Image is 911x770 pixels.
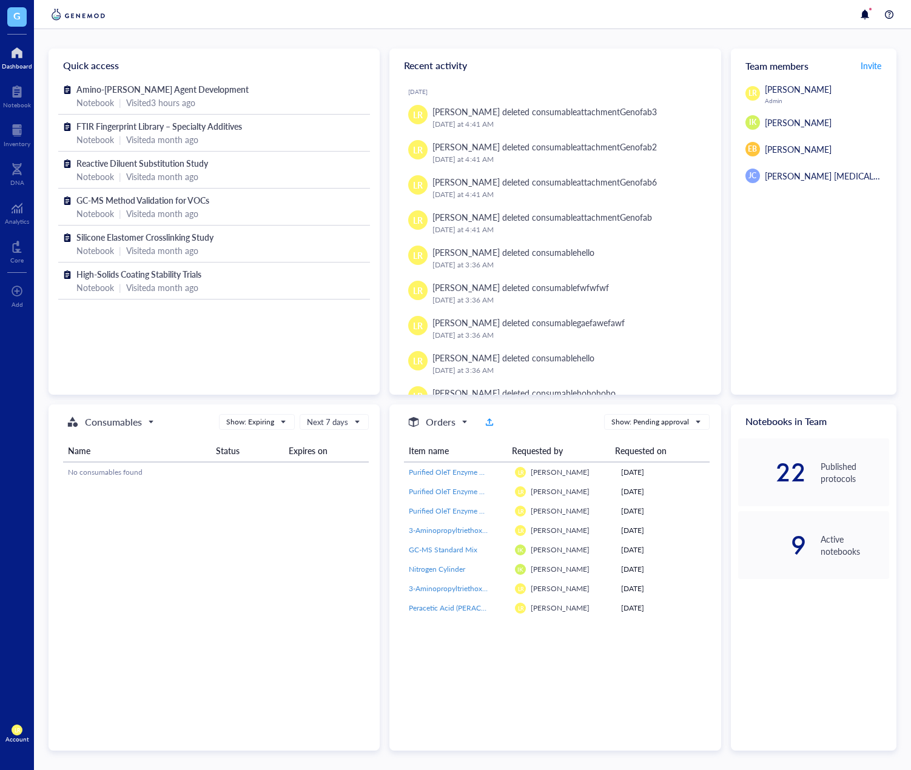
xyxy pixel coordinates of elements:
div: | [119,244,121,257]
div: | [119,281,121,294]
div: [DATE] [621,506,705,517]
button: Invite [860,56,882,75]
div: [PERSON_NAME] deleted consumableattachment [432,210,652,224]
span: [PERSON_NAME] [531,583,590,594]
div: Notebook [76,170,114,183]
a: Analytics [5,198,29,225]
div: [DATE] [621,583,705,594]
img: genemod-logo [49,7,108,22]
div: [DATE] [621,467,705,478]
div: Notebook [3,101,31,109]
div: [DATE] at 4:41 AM [432,224,701,236]
span: Purified OleT Enzyme Aliquot - Cytochrome P450 OleT [409,467,584,477]
th: Item name [404,440,507,462]
div: Visited a month ago [126,244,198,257]
span: Silicone Elastomer Crosslinking Study [76,231,213,243]
a: Purified OleT Enzyme Aliquot - Cytochrome P450 OleT [409,467,505,478]
span: High-Solids Coating Stability Trials [76,268,201,280]
span: LR [517,527,523,534]
span: [PERSON_NAME] [531,486,590,497]
a: Purified OleT Enzyme Aliquot [409,506,505,517]
div: Core [10,256,24,264]
span: [PERSON_NAME] [765,83,832,95]
div: [DATE] at 3:36 AM [432,259,701,271]
div: Show: Expiring [226,417,274,427]
div: [PERSON_NAME] deleted consumable [432,351,594,364]
a: GC-MS Standard Mix [409,544,505,555]
div: [DATE] at 3:36 AM [432,329,701,341]
span: Amino-[PERSON_NAME] Agent Development [76,83,249,95]
span: [PERSON_NAME] [531,467,590,477]
span: IK [749,117,756,128]
div: Genofab2 [620,141,657,153]
span: GC-MS Standard Mix [409,544,477,555]
div: [PERSON_NAME] deleted consumable [432,281,608,294]
div: Notebook [76,207,114,220]
div: [PERSON_NAME] deleted consumable [432,246,594,259]
div: [DATE] at 4:41 AM [432,153,701,166]
div: Show: Pending approval [611,417,689,427]
a: 3-Aminopropyltriethoxysilane (APTES) [409,583,505,594]
span: LR [413,213,423,227]
div: Analytics [5,218,29,225]
span: 3-Aminopropyltriethoxysilane (APTES) [409,583,531,594]
a: Purified OleT Enzyme Aliquot - Cytochrome P450 OleT [409,486,505,497]
span: LR [413,108,423,121]
a: Core [10,237,24,264]
span: GC-MS Method Validation for VOCs [76,194,209,206]
span: LR [413,354,423,367]
span: [PERSON_NAME] [531,506,590,516]
span: 3-Aminopropyltriethoxysilane (APTES) [409,525,531,535]
div: Visited a month ago [126,133,198,146]
div: [PERSON_NAME] deleted consumableattachment [432,175,657,189]
span: Purified OleT Enzyme Aliquot [409,506,503,516]
span: Next 7 days [307,417,359,427]
div: [DATE] at 4:41 AM [432,118,701,130]
div: hello [577,246,594,258]
span: Nitrogen Cylinder [409,564,465,574]
th: Name [63,440,211,462]
h5: Consumables [85,415,142,429]
div: Genofab [620,211,652,223]
div: Notebook [76,133,114,146]
span: LR [413,178,423,192]
span: LR [517,469,523,476]
div: Notebook [76,96,114,109]
div: Genofab6 [620,176,657,188]
div: [DATE] at 3:36 AM [432,364,701,377]
div: Dashboard [2,62,32,70]
span: [PERSON_NAME] [765,143,832,155]
div: [DATE] [621,564,705,575]
span: FTIR Fingerprint Library – Specialty Additives [76,120,242,132]
a: Dashboard [2,43,32,70]
span: [PERSON_NAME] [MEDICAL_DATA] [765,170,901,182]
span: [PERSON_NAME] [531,544,590,555]
div: hello [577,352,594,364]
div: Recent activity [389,49,721,82]
div: Visited a month ago [126,170,198,183]
th: Status [211,440,284,462]
div: | [119,96,121,109]
span: LR [413,284,423,297]
div: Visited a month ago [126,281,198,294]
span: Invite [861,59,881,72]
span: LR [14,727,20,734]
div: [PERSON_NAME] deleted consumable [432,316,624,329]
span: LR [517,586,523,592]
span: [PERSON_NAME] [531,564,590,574]
a: Nitrogen Cylinder [409,564,505,575]
span: LR [517,508,523,515]
span: IK [517,546,523,554]
div: Visited a month ago [126,207,198,220]
th: Expires on [284,440,369,462]
div: gaefawefawf [577,316,625,329]
a: Peracetic Acid (PERACLEAN 40) [409,603,505,614]
div: 22 [738,463,807,482]
a: 3-Aminopropyltriethoxysilane (APTES) [409,525,505,536]
div: Admin [765,97,889,104]
div: | [119,170,121,183]
span: LR [413,249,423,262]
span: LR [413,143,423,156]
div: [DATE] [621,525,705,536]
